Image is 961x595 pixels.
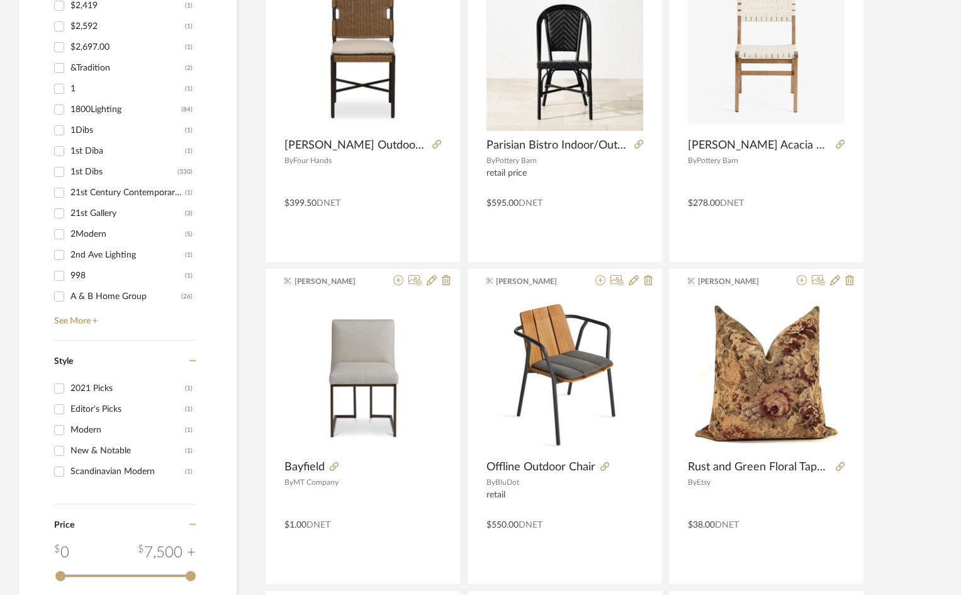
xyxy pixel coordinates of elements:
[306,521,330,530] span: DNET
[486,296,643,453] div: 0
[688,199,720,208] span: $278.00
[519,521,542,530] span: DNET
[70,162,177,182] div: 1st Dibs
[486,460,595,474] span: Offline Outdoor Chair
[495,479,519,486] span: BluDot
[70,266,185,286] div: 998
[54,541,69,564] div: 0
[70,245,185,265] div: 2nd Ave Lighting
[317,199,340,208] span: DNET
[70,183,185,203] div: 21st Century Contemporary Minimal White Velvet Bench With Black Lacquered Base
[715,521,739,530] span: DNET
[688,297,845,453] img: Rust and Green Floral Tapestry Throw Pillow Cover Chenille Upholstery Fabric Decorative Long Lumb...
[54,521,74,530] span: Price
[496,276,575,287] span: [PERSON_NAME]
[51,307,196,327] a: See More +
[486,479,495,486] span: By
[70,286,181,307] div: A & B Home Group
[688,157,697,164] span: By
[185,37,193,57] div: (1)
[519,199,542,208] span: DNET
[70,399,185,419] div: Editor's Picks
[185,79,193,99] div: (1)
[284,460,325,474] span: Bayfield
[284,521,306,530] span: $1.00
[185,203,193,224] div: (3)
[486,157,495,164] span: By
[185,462,193,482] div: (1)
[185,224,193,244] div: (5)
[688,460,831,474] span: Rust and Green Floral Tapestry Throw Pillow Cover Chenille Upholstery Fabric Decorative Long Lumb...
[70,141,185,161] div: 1st Diba
[185,16,193,37] div: (1)
[185,245,193,265] div: (1)
[138,541,196,564] div: 7,500 +
[181,286,193,307] div: (26)
[486,521,519,530] span: $550.00
[70,120,185,140] div: 1Dibs
[688,479,697,486] span: By
[70,16,185,37] div: $2,592
[70,58,185,78] div: &Tradition
[185,399,193,419] div: (1)
[284,157,293,164] span: By
[688,139,831,152] span: [PERSON_NAME] Acacia Woven Outdoor Dining Chair
[284,199,317,208] span: $399.50
[486,297,643,453] img: Offline Outdoor Chair
[185,441,193,461] div: (1)
[295,276,374,287] span: [PERSON_NAME]
[70,99,181,120] div: 1800Lighting
[70,203,185,224] div: 21st Gallery
[486,139,629,152] span: Parisian Bistro Indoor/Outdoor Dining Side Chair
[293,479,339,486] span: MT Company
[185,183,193,203] div: (1)
[688,521,715,530] span: $38.00
[688,296,845,453] div: 0
[698,276,777,287] span: [PERSON_NAME]
[185,120,193,140] div: (1)
[70,462,185,482] div: Scandinavian Modern
[697,157,738,164] span: Pottery Barn
[70,37,185,57] div: $2,697.00
[697,479,711,486] span: Etsy
[284,139,427,152] span: [PERSON_NAME] Outdoor Woven Dining Chair
[70,441,185,461] div: New & Notable
[495,157,537,164] span: Pottery Barn
[293,157,332,164] span: Four Hands
[54,357,73,366] span: Style
[185,266,193,286] div: (1)
[284,296,441,453] div: 0
[720,199,744,208] span: DNET
[185,420,193,440] div: (1)
[70,224,185,244] div: 2Modern
[486,168,643,190] div: retail price
[284,297,441,453] img: Bayfield
[486,490,643,511] div: retail
[185,58,193,78] div: (2)
[70,378,185,399] div: 2021 Picks
[185,141,193,161] div: (1)
[181,99,193,120] div: (84)
[70,420,185,440] div: Modern
[486,199,519,208] span: $595.00
[70,79,185,99] div: 1
[177,162,193,182] div: (330)
[185,378,193,399] div: (1)
[284,479,293,486] span: By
